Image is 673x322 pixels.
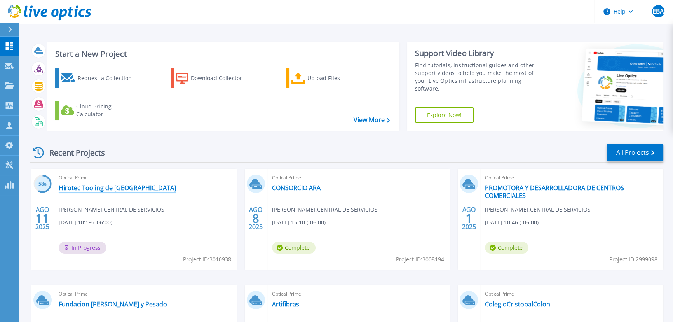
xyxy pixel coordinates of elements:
span: Optical Prime [485,290,659,298]
span: Optical Prime [59,173,232,182]
span: Complete [485,242,528,254]
span: In Progress [59,242,106,254]
span: [PERSON_NAME] , CENTRAL DE SERVICIOS [272,205,378,214]
a: Artifibras [272,300,299,308]
span: Optical Prime [272,290,446,298]
div: Cloud Pricing Calculator [76,103,138,118]
span: 11 [35,215,49,222]
a: PROMOTORA Y DESARROLLADORA DE CENTROS COMERCIALES [485,184,659,199]
span: [DATE] 10:46 (-06:00) [485,218,539,227]
span: 1 [466,215,472,222]
span: Optical Prime [272,173,446,182]
span: 8 [252,215,259,222]
div: AGO 2025 [462,204,476,233]
div: AGO 2025 [35,204,50,233]
span: [PERSON_NAME] , CENTRAL DE SERVICIOS [485,205,591,214]
span: [DATE] 15:10 (-06:00) [272,218,326,227]
div: Upload Files [307,70,370,86]
span: Project ID: 3010938 [183,255,231,264]
a: Hirotec Tooling de [GEOGRAPHIC_DATA] [59,184,176,192]
a: Upload Files [286,68,373,88]
a: Explore Now! [415,107,474,123]
div: AGO 2025 [248,204,263,233]
span: [DATE] 10:19 (-06:00) [59,218,112,227]
div: Recent Projects [30,143,115,162]
h3: 58 [33,180,52,189]
div: Find tutorials, instructional guides and other support videos to help you make the most of your L... [415,61,545,93]
div: Download Collector [191,70,253,86]
a: CONSORCIO ARA [272,184,321,192]
a: Fundacion [PERSON_NAME] y Pesado [59,300,167,308]
div: Request a Collection [77,70,139,86]
a: All Projects [607,144,663,161]
span: Project ID: 2999098 [609,255,657,264]
a: Request a Collection [55,68,142,88]
span: EBA [652,8,664,14]
span: % [44,182,47,186]
a: Download Collector [171,68,257,88]
span: Optical Prime [59,290,232,298]
span: Project ID: 3008194 [396,255,444,264]
a: ColegioCristobalColon [485,300,550,308]
a: View More [353,116,389,124]
span: [PERSON_NAME] , CENTRAL DE SERVICIOS [59,205,164,214]
a: Cloud Pricing Calculator [55,101,142,120]
h3: Start a New Project [55,50,389,58]
span: Complete [272,242,316,254]
div: Support Video Library [415,48,545,58]
span: Optical Prime [485,173,659,182]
